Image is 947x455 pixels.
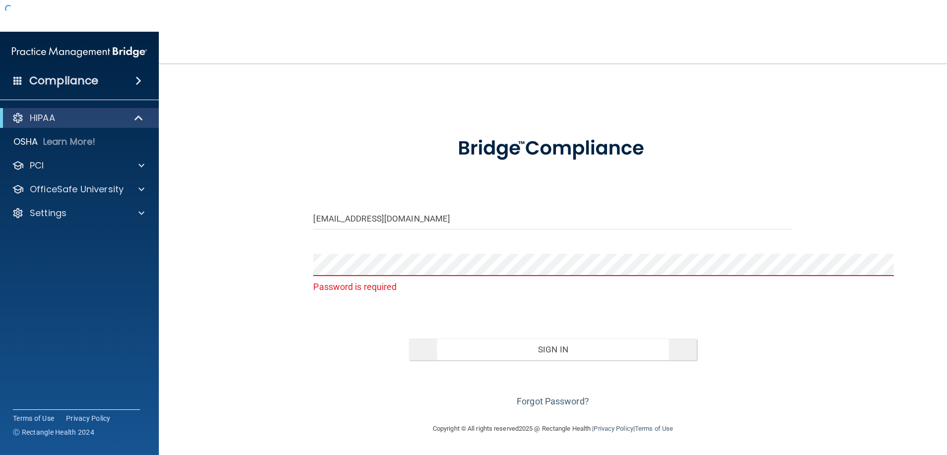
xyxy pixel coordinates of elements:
p: Settings [30,207,67,219]
input: Email [313,207,792,229]
div: Copyright © All rights reserved 2025 @ Rectangle Health | | [372,413,734,445]
a: HIPAA [12,112,144,124]
a: Privacy Policy [66,413,111,423]
img: PMB logo [12,42,147,62]
a: Terms of Use [13,413,54,423]
a: Settings [12,207,144,219]
p: OfficeSafe University [30,183,124,195]
a: Forgot Password? [517,396,589,406]
p: HIPAA [30,112,55,124]
a: PCI [12,160,144,171]
img: bridge_compliance_login_screen.278c3ca4.svg [437,123,669,174]
h4: Compliance [29,74,98,88]
a: Terms of Use [635,425,673,432]
p: PCI [30,160,44,171]
p: Learn More! [43,136,96,148]
p: OSHA [13,136,38,148]
a: OfficeSafe University [12,183,144,195]
p: Password is required [313,279,792,295]
span: Ⓒ Rectangle Health 2024 [13,427,94,437]
button: Sign In [409,339,696,360]
a: Privacy Policy [594,425,633,432]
